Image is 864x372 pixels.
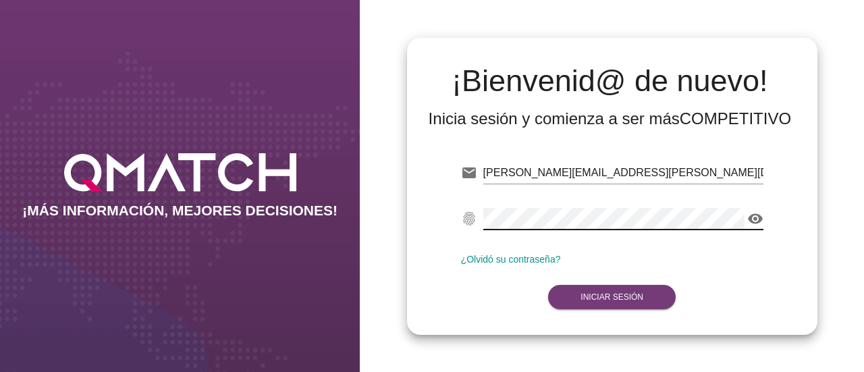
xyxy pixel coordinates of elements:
h2: ¡MÁS INFORMACIÓN, MEJORES DECISIONES! [22,203,337,219]
i: email [461,165,477,181]
i: fingerprint [461,211,477,227]
h2: ¡Bienvenid@ de nuevo! [429,65,792,97]
div: Inicia sesión y comienza a ser más [429,108,792,130]
input: E-mail [483,162,763,184]
strong: Iniciar Sesión [580,292,643,302]
strong: COMPETITIVO [680,109,791,128]
a: ¿Olvidó su contraseña? [461,254,561,265]
i: visibility [747,211,763,227]
button: Iniciar Sesión [548,285,676,309]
